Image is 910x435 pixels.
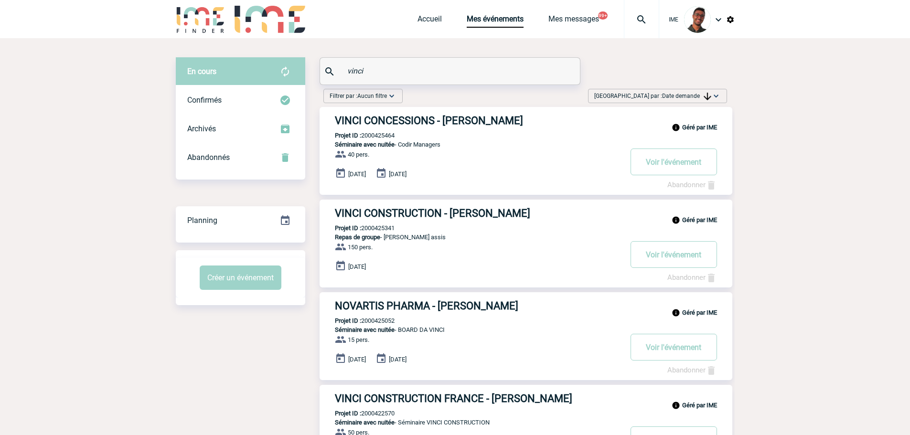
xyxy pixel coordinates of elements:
[684,6,711,33] img: 124970-0.jpg
[320,317,395,324] p: 2000425052
[662,93,711,99] span: Date demande
[548,14,599,28] a: Mes messages
[320,300,732,312] a: NOVARTIS PHARMA - [PERSON_NAME]
[387,91,396,101] img: baseline_expand_more_white_24dp-b.png
[320,207,732,219] a: VINCI CONSTRUCTION - [PERSON_NAME]
[176,206,305,234] a: Planning
[335,419,395,426] span: Séminaire avec nuitée
[348,336,369,343] span: 15 pers.
[187,153,230,162] span: Abandonnés
[330,91,387,101] span: Filtrer par :
[669,16,678,23] span: IME
[187,216,217,225] span: Planning
[187,95,222,105] span: Confirmés
[335,393,621,404] h3: VINCI CONSTRUCTION FRANCE - [PERSON_NAME]
[631,149,717,175] button: Voir l'événement
[320,115,732,127] a: VINCI CONCESSIONS - [PERSON_NAME]
[335,410,361,417] b: Projet ID :
[335,233,380,241] span: Repas de groupe
[187,67,216,76] span: En cours
[598,11,608,20] button: 99+
[348,151,369,158] span: 40 pers.
[335,207,621,219] h3: VINCI CONSTRUCTION - [PERSON_NAME]
[667,180,717,189] a: Abandonner
[176,6,225,33] img: IME-Finder
[176,57,305,86] div: Retrouvez ici tous vos évènements avant confirmation
[187,124,216,133] span: Archivés
[320,132,395,139] p: 2000425464
[667,273,717,282] a: Abandonner
[348,356,366,363] span: [DATE]
[418,14,442,28] a: Accueil
[335,115,621,127] h3: VINCI CONCESSIONS - [PERSON_NAME]
[672,123,680,132] img: info_black_24dp.svg
[672,216,680,224] img: info_black_24dp.svg
[682,402,717,409] b: Géré par IME
[704,93,711,100] img: arrow_downward.png
[335,132,361,139] b: Projet ID :
[348,170,366,178] span: [DATE]
[682,124,717,131] b: Géré par IME
[176,143,305,172] div: Retrouvez ici tous vos événements annulés
[200,265,281,290] button: Créer un événement
[594,91,711,101] span: [GEOGRAPHIC_DATA] par :
[711,91,721,101] img: baseline_expand_more_white_24dp-b.png
[176,115,305,143] div: Retrouvez ici tous les événements que vous avez décidé d'archiver
[467,14,524,28] a: Mes événements
[345,64,557,78] input: Rechercher un événement par son nom
[335,317,361,324] b: Projet ID :
[320,224,395,232] p: 2000425341
[389,356,407,363] span: [DATE]
[348,263,366,270] span: [DATE]
[631,334,717,361] button: Voir l'événement
[335,300,621,312] h3: NOVARTIS PHARMA - [PERSON_NAME]
[320,326,621,333] p: - BOARD DA VINCI
[672,401,680,410] img: info_black_24dp.svg
[176,206,305,235] div: Retrouvez ici tous vos événements organisés par date et état d'avancement
[682,309,717,316] b: Géré par IME
[682,216,717,223] b: Géré par IME
[672,308,680,317] img: info_black_24dp.svg
[631,241,717,268] button: Voir l'événement
[335,141,395,148] span: Séminaire avec nuitée
[335,326,395,333] span: Séminaire avec nuitée
[667,366,717,374] a: Abandonner
[320,419,621,426] p: - Séminaire VINCI CONSTRUCTION
[335,224,361,232] b: Projet ID :
[389,170,407,178] span: [DATE]
[320,393,732,404] a: VINCI CONSTRUCTION FRANCE - [PERSON_NAME]
[348,244,373,251] span: 150 pers.
[320,410,395,417] p: 2000422570
[320,233,621,241] p: - [PERSON_NAME] assis
[320,141,621,148] p: - Codir Managers
[357,93,387,99] span: Aucun filtre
